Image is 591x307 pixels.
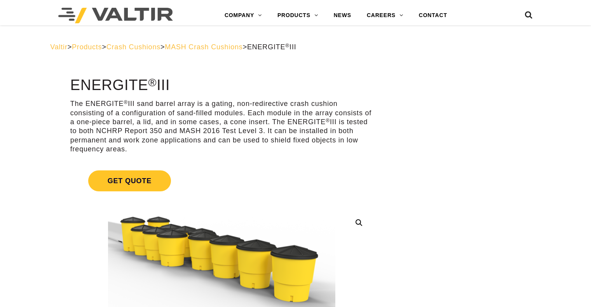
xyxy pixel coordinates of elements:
[70,77,373,94] h1: ENERGITE III
[88,170,171,191] span: Get Quote
[165,43,242,51] a: MASH Crash Cushions
[247,43,296,51] span: ENERGITE III
[326,8,359,23] a: NEWS
[411,8,455,23] a: CONTACT
[326,118,330,123] sup: ®
[148,76,157,88] sup: ®
[359,8,411,23] a: CAREERS
[58,8,173,23] img: Valtir
[106,43,160,51] a: Crash Cushions
[124,99,128,105] sup: ®
[285,43,289,49] sup: ®
[270,8,326,23] a: PRODUCTS
[217,8,270,23] a: COMPANY
[72,43,102,51] a: Products
[50,43,541,52] div: > > > >
[70,99,373,154] p: The ENERGITE III sand barrel array is a gating, non-redirective crash cushion consisting of a con...
[70,161,373,201] a: Get Quote
[50,43,67,51] a: Valtir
